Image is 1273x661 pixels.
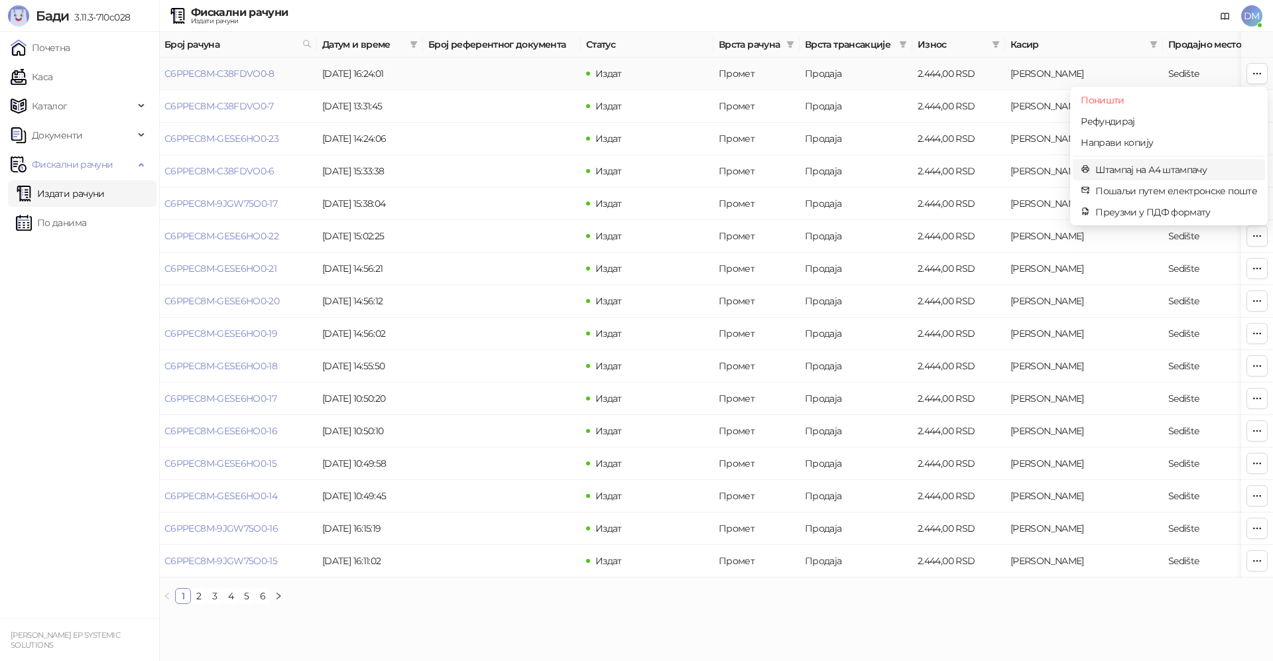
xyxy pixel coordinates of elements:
td: [DATE] 10:50:10 [317,415,423,448]
a: 2 [192,589,206,603]
td: Продаја [800,383,912,415]
span: filter [896,34,910,54]
a: Каса [11,64,52,90]
td: Darko Marković [1005,220,1163,253]
td: Darko Marković [1005,285,1163,318]
span: Издат [595,68,622,80]
a: C6PPEC8M-C38FDVO0-6 [164,165,274,177]
td: Продаја [800,155,912,188]
td: 2.444,00 RSD [912,155,1005,188]
td: C6PPEC8M-9JGW75O0-16 [159,512,317,545]
td: [DATE] 10:49:58 [317,448,423,480]
span: Датум и време [322,37,404,52]
td: Промет [713,318,800,350]
span: Издат [595,392,622,404]
span: Издат [595,133,622,145]
span: Издат [595,555,622,567]
th: Касир [1005,32,1163,58]
a: Документација [1215,5,1236,27]
td: [DATE] 15:38:04 [317,188,423,220]
td: C6PPEC8M-C38FDVO0-6 [159,155,317,188]
li: Следећа страна [271,588,286,604]
li: 2 [191,588,207,604]
td: 2.444,00 RSD [912,480,1005,512]
span: Каталог [32,93,68,119]
td: Darko Marković [1005,383,1163,415]
span: filter [786,40,794,48]
th: Број рачуна [159,32,317,58]
td: [DATE] 14:24:06 [317,123,423,155]
a: C6PPEC8M-GESE6HO0-23 [164,133,278,145]
td: Darko Marković [1005,318,1163,350]
a: C6PPEC8M-9JGW75O0-16 [164,522,278,534]
td: Darko Marković [1005,512,1163,545]
span: filter [992,40,1000,48]
span: Пошаљи путем електронске поште [1095,184,1257,198]
th: Статус [581,32,713,58]
a: C6PPEC8M-GESE6HO0-17 [164,392,276,404]
th: Врста трансакције [800,32,912,58]
a: C6PPEC8M-GESE6HO0-18 [164,360,277,372]
td: 2.444,00 RSD [912,123,1005,155]
td: Промет [713,350,800,383]
td: [DATE] 14:56:21 [317,253,423,285]
span: Издат [595,295,622,307]
button: right [271,588,286,604]
td: [DATE] 10:49:45 [317,480,423,512]
td: Продаја [800,220,912,253]
a: C6PPEC8M-GESE6HO0-15 [164,457,276,469]
td: C6PPEC8M-GESE6HO0-23 [159,123,317,155]
td: Промет [713,253,800,285]
td: Продаја [800,318,912,350]
span: filter [989,34,1002,54]
td: [DATE] 16:24:01 [317,58,423,90]
td: Продаја [800,253,912,285]
a: C6PPEC8M-C38FDVO0-8 [164,68,274,80]
img: Logo [8,5,29,27]
td: Промет [713,155,800,188]
td: 2.444,00 RSD [912,253,1005,285]
a: 3 [208,589,222,603]
td: Продаја [800,545,912,577]
td: [DATE] 15:02:25 [317,220,423,253]
span: Број рачуна [164,37,297,52]
li: 3 [207,588,223,604]
li: 4 [223,588,239,604]
a: C6PPEC8M-9JGW75O0-15 [164,555,277,567]
span: Издат [595,165,622,177]
td: Продаја [800,512,912,545]
td: Промет [713,383,800,415]
span: Издат [595,457,622,469]
td: Продаја [800,415,912,448]
a: C6PPEC8M-9JGW75O0-17 [164,198,277,210]
li: 1 [175,588,191,604]
td: Darko Marković [1005,58,1163,90]
td: C6PPEC8M-GESE6HO0-15 [159,448,317,480]
div: Фискални рачуни [191,7,288,18]
td: Darko Marković [1005,480,1163,512]
td: Продаја [800,350,912,383]
td: 2.444,00 RSD [912,285,1005,318]
span: Издат [595,425,622,437]
div: Издати рачуни [191,18,288,25]
span: Издат [595,360,622,372]
td: Darko Marković [1005,415,1163,448]
span: Издат [595,328,622,339]
td: Продаја [800,90,912,123]
td: [DATE] 16:15:19 [317,512,423,545]
td: Darko Marković [1005,350,1163,383]
td: C6PPEC8M-GESE6HO0-21 [159,253,317,285]
td: Продаја [800,58,912,90]
a: 1 [176,589,190,603]
a: C6PPEC8M-GESE6HO0-16 [164,425,277,437]
a: Издати рачуни [16,180,105,207]
span: Документи [32,122,82,149]
small: [PERSON_NAME] EP SYSTEMIC SOLUTIONS [11,631,120,650]
td: C6PPEC8M-GESE6HO0-22 [159,220,317,253]
span: left [163,592,171,600]
td: Darko Marković [1005,448,1163,480]
a: C6PPEC8M-GESE6HO0-22 [164,230,278,242]
td: Darko Marković [1005,253,1163,285]
td: Промет [713,123,800,155]
li: 5 [239,588,255,604]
